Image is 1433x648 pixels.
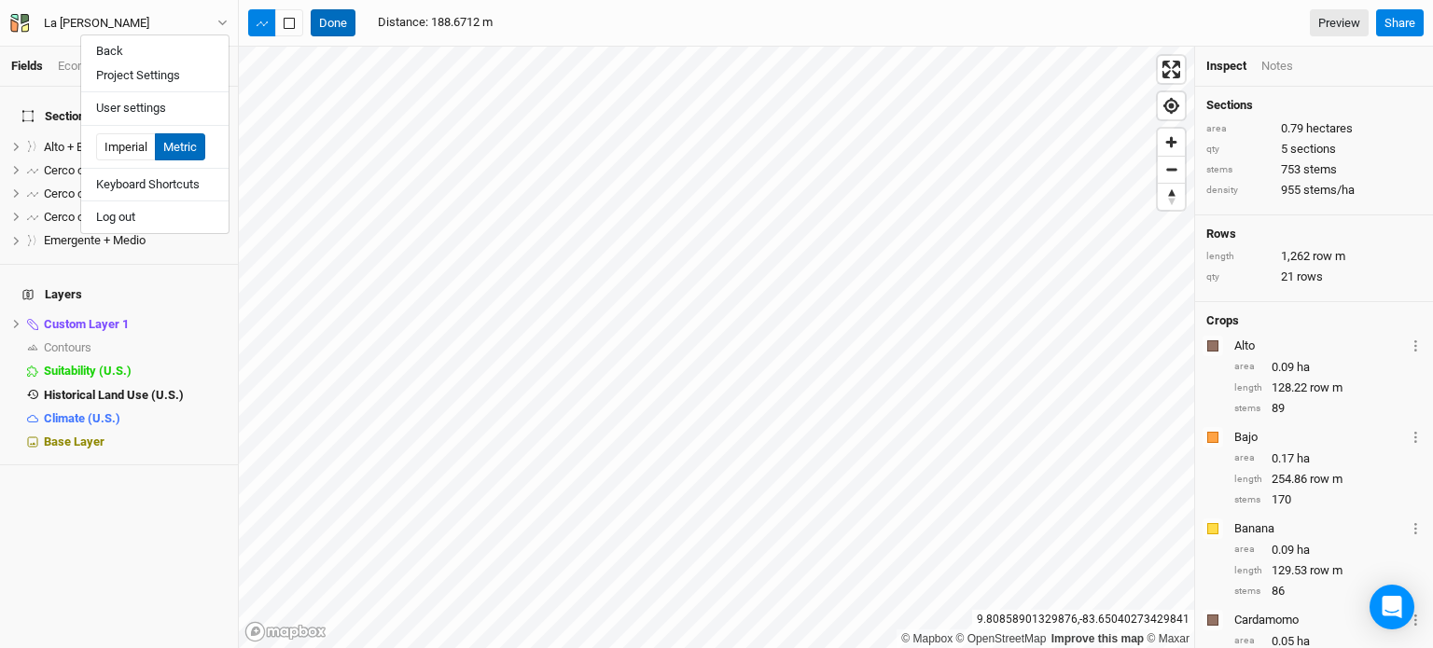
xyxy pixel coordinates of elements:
[11,276,227,313] h4: Layers
[1376,9,1424,37] button: Share
[1206,250,1272,264] div: length
[1234,542,1422,558] div: 0.09
[44,186,227,201] div: Cerco calle (1)
[1310,9,1369,37] a: Preview
[1147,632,1190,645] a: Maxar
[1234,360,1262,374] div: area
[1234,471,1422,488] div: 254.86
[1206,98,1422,113] h4: Sections
[44,340,91,354] span: Contours
[1234,634,1262,648] div: area
[1290,141,1336,158] span: sections
[44,163,103,177] span: Cerco calle
[901,632,953,645] a: Mapbox
[1261,58,1293,75] div: Notes
[1234,338,1406,354] div: Alto
[1310,379,1343,396] span: row m
[1297,359,1310,376] span: ha
[1303,161,1337,178] span: stems
[1297,542,1310,558] span: ha
[1234,612,1406,628] div: Cardamomo
[1206,248,1422,265] div: 1,262
[44,210,138,224] span: Cerco calle (1) (1)
[1206,182,1422,199] div: 955
[81,39,229,63] button: Back
[1206,141,1422,158] div: 5
[1234,379,1422,396] div: 128.22
[1234,451,1262,465] div: area
[1234,585,1262,599] div: stems
[956,632,1047,645] a: OpenStreetMap
[1306,120,1353,137] span: hectares
[58,58,117,75] div: Economics
[1206,270,1272,284] div: qty
[44,163,227,178] div: Cerco calle
[1206,163,1272,177] div: stems
[1158,56,1185,83] button: Enter fullscreen
[44,14,149,33] div: La Esperanza
[1234,473,1262,487] div: length
[1310,562,1343,579] span: row m
[44,340,227,355] div: Contours
[1158,157,1185,183] span: Zoom out
[1234,381,1262,395] div: length
[1158,184,1185,210] span: Reset bearing to north
[1234,450,1422,467] div: 0.17
[81,63,229,88] button: Project Settings
[44,388,227,403] div: Historical Land Use (U.S.)
[1234,491,1422,508] div: 170
[1410,517,1422,539] button: Crop Usage
[275,9,303,37] button: Shortcut: 2
[1158,183,1185,210] button: Reset bearing to north
[1234,583,1422,600] div: 86
[1158,129,1185,156] button: Zoom in
[44,434,227,449] div: Base Layer
[1297,269,1323,285] span: rows
[1206,184,1272,198] div: density
[1051,632,1144,645] a: Improve this map
[44,14,149,33] div: La [PERSON_NAME]
[44,317,129,331] span: Custom Layer 1
[44,388,184,402] span: Historical Land Use (U.S.)
[1410,335,1422,356] button: Crop Usage
[1158,92,1185,119] button: Find my location
[1234,520,1406,537] div: Banana
[44,186,120,200] span: Cerco calle (1)
[1234,562,1422,579] div: 129.53
[1206,227,1422,241] h4: Rows
[1313,248,1345,265] span: row m
[1206,161,1422,178] div: 753
[81,96,229,120] button: User settings
[1303,182,1355,199] span: stems/ha
[44,140,100,154] span: Alto + Bajo
[96,133,156,161] button: Imperial
[248,9,276,37] button: Shortcut: 1
[1234,359,1422,376] div: 0.09
[311,9,355,37] button: Done
[44,364,132,378] span: Suitability (U.S.)
[44,140,227,155] div: Alto + Bajo
[44,233,227,248] div: Emergente + Medio
[1310,471,1343,488] span: row m
[1234,402,1262,416] div: stems
[1158,156,1185,183] button: Zoom out
[244,621,327,642] a: Mapbox logo
[44,434,104,448] span: Base Layer
[1410,426,1422,448] button: Crop Usage
[1297,450,1310,467] span: ha
[9,13,229,34] button: La [PERSON_NAME]
[1206,120,1422,137] div: 0.79
[81,172,229,197] button: Keyboard Shortcuts
[44,233,146,247] span: Emergente + Medio
[1234,429,1406,446] div: Bajo
[1206,313,1239,328] h4: Crops
[1234,564,1262,578] div: length
[378,14,493,31] div: Distance : 188.6712 m
[155,133,205,161] button: Metric
[1370,585,1414,629] div: Open Intercom Messenger
[1234,543,1262,557] div: area
[972,610,1194,629] div: 9.80858901329876 , -83.65040273429841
